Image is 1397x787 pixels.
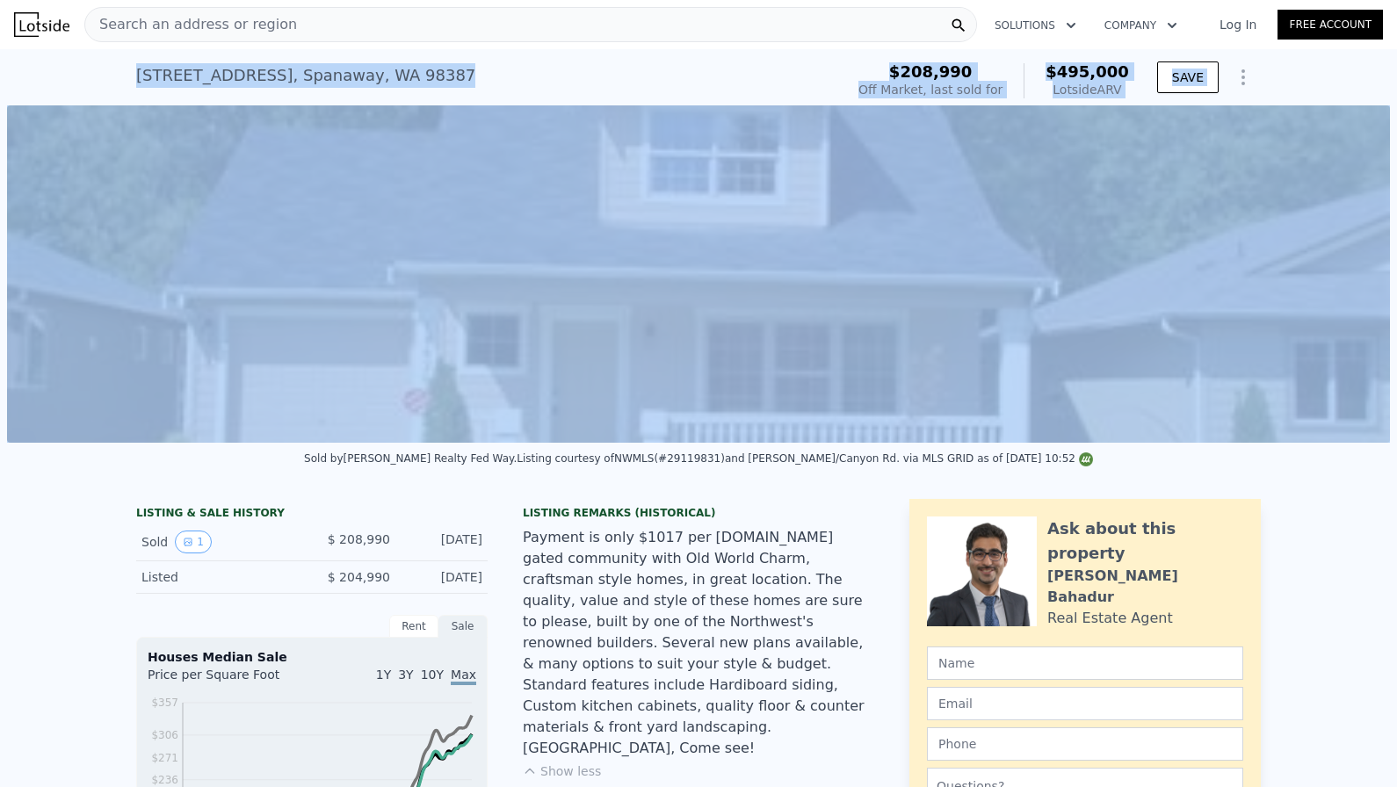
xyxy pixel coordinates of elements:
[1047,566,1243,608] div: [PERSON_NAME] Bahadur
[151,729,178,741] tspan: $306
[858,81,1003,98] div: Off Market, last sold for
[148,648,476,666] div: Houses Median Sale
[1090,10,1191,41] button: Company
[927,727,1243,761] input: Phone
[14,12,69,37] img: Lotside
[1047,516,1243,566] div: Ask about this property
[523,527,874,759] div: Payment is only $1017 per [DOMAIN_NAME] gated community with Old World Charm, craftsman style hom...
[404,531,482,553] div: [DATE]
[1278,10,1383,40] a: Free Account
[85,14,297,35] span: Search an address or region
[981,10,1090,41] button: Solutions
[1079,452,1093,466] img: NWMLS Logo
[1046,62,1129,81] span: $495,000
[421,668,444,682] span: 10Y
[175,531,212,553] button: View historical data
[889,62,973,81] span: $208,990
[1198,16,1278,33] a: Log In
[1226,60,1261,95] button: Show Options
[304,452,517,465] div: Sold by [PERSON_NAME] Realty Fed Way .
[927,646,1243,680] input: Name
[517,452,1093,465] div: Listing courtesy of NWMLS (#29119831) and [PERSON_NAME]/Canyon Rd. via MLS GRID as of [DATE] 10:52
[151,752,178,764] tspan: $271
[927,687,1243,720] input: Email
[376,668,391,682] span: 1Y
[1047,608,1173,629] div: Real Estate Agent
[1157,61,1219,93] button: SAVE
[7,105,1390,443] img: Sale: 124746075 Parcel: 100887792
[136,63,475,88] div: [STREET_ADDRESS] , Spanaway , WA 98387
[438,615,488,638] div: Sale
[451,668,476,685] span: Max
[148,666,312,694] div: Price per Square Foot
[328,532,390,546] span: $ 208,990
[398,668,413,682] span: 3Y
[141,568,298,586] div: Listed
[328,570,390,584] span: $ 204,990
[151,774,178,786] tspan: $236
[136,506,488,523] div: LISTING & SALE HISTORY
[389,615,438,638] div: Rent
[151,697,178,709] tspan: $357
[523,506,874,520] div: Listing Remarks (Historical)
[523,762,601,780] button: Show less
[141,531,298,553] div: Sold
[404,568,482,586] div: [DATE]
[1046,81,1129,98] div: Lotside ARV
